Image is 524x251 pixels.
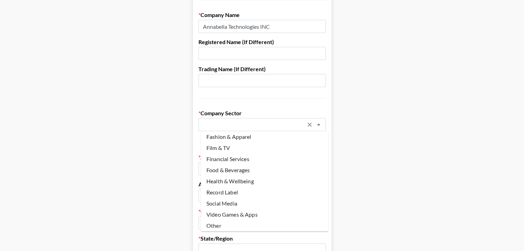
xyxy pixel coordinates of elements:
[198,208,326,215] label: City/Town
[201,131,328,142] li: Fashion & Apparel
[201,142,328,153] li: Film & TV
[201,187,328,198] li: Record Label
[198,110,326,117] label: Company Sector
[198,235,326,242] label: State/Region
[314,120,323,129] button: Close
[198,66,326,73] label: Trading Name (If Different)
[305,120,314,129] button: Clear
[201,153,328,165] li: Financial Services
[198,39,326,45] label: Registered Name (If Different)
[201,165,328,176] li: Food & Beverages
[198,154,326,161] label: Address Line 1
[201,209,328,220] li: Video Games & Apps
[198,181,326,188] label: Address Line 2
[201,220,328,231] li: Other
[198,11,326,18] label: Company Name
[201,176,328,187] li: Health & Wellbeing
[201,198,328,209] li: Social Media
